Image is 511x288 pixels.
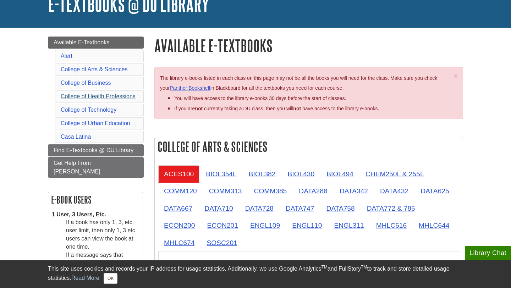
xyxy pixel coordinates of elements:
sup: TM [361,265,367,270]
a: DATA288 [293,182,333,200]
a: College of Health Professions [61,93,136,99]
a: ECON201 [201,217,243,234]
a: Get Help From [PERSON_NAME] [48,157,144,178]
a: Alert [61,53,72,59]
a: DATA758 [320,200,360,217]
a: CHEM250L & 255L [360,165,430,183]
a: College of Urban Education [61,120,130,126]
a: DATA747 [280,200,320,217]
button: Close [454,72,458,79]
a: MHLC674 [158,234,200,251]
span: The library e-books listed in each class on this page may not be all the books you will need for ... [160,75,437,91]
a: Available E-Textbooks [48,37,144,49]
span: You will have access to the library e-books 30 days before the start of classes. [174,95,346,101]
a: DATA625 [415,182,455,200]
h2: College of Arts & Sciences [155,137,463,156]
a: Find E-Textbooks @ DU Library [48,144,144,156]
a: ACES100 [158,165,199,183]
a: DATA432 [374,182,414,200]
strong: not [195,106,203,111]
a: DATA667 [158,200,198,217]
a: COMM313 [203,182,248,200]
a: ENGL110 [286,217,328,234]
a: COMM120 [158,182,203,200]
a: DATA342 [334,182,374,200]
sup: TM [321,265,327,270]
a: College of Arts & Sciences [61,66,128,72]
u: not [293,106,301,111]
a: College of Technology [61,107,116,113]
div: This site uses cookies and records your IP address for usage statistics. Additionally, we use Goo... [48,265,463,284]
a: DATA728 [240,200,279,217]
a: ENGL109 [244,217,286,234]
span: × [454,72,458,80]
a: Panther Bookshelf [170,85,210,91]
span: Get Help From [PERSON_NAME] [54,160,100,175]
a: MHLC616 [370,217,412,234]
a: Casa Latina [61,134,91,140]
a: DATA710 [199,200,238,217]
a: COMM385 [248,182,293,200]
a: DATA772 & 785 [361,200,421,217]
a: ECON200 [158,217,200,234]
a: BIOL494 [321,165,359,183]
a: ENGL311 [328,217,369,234]
span: Find E-Textbooks @ DU Library [54,147,133,153]
a: MHLC644 [413,217,455,234]
button: Close [104,273,117,284]
a: BIOL430 [282,165,320,183]
a: College of Business [61,80,111,86]
a: Read More [71,275,99,281]
h1: Available E-Textbooks [154,37,463,55]
h2: E-book Users [48,192,143,207]
dt: 1 User, 3 Users, Etc. [52,211,139,219]
a: SOSC201 [201,234,243,251]
a: BIOL382 [243,165,281,183]
span: If you are currently taking a DU class, then you will have access to the library e-books. [174,106,379,111]
a: BIOL354L [200,165,242,183]
span: Available E-Textbooks [54,39,109,45]
button: Library Chat [465,246,511,260]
